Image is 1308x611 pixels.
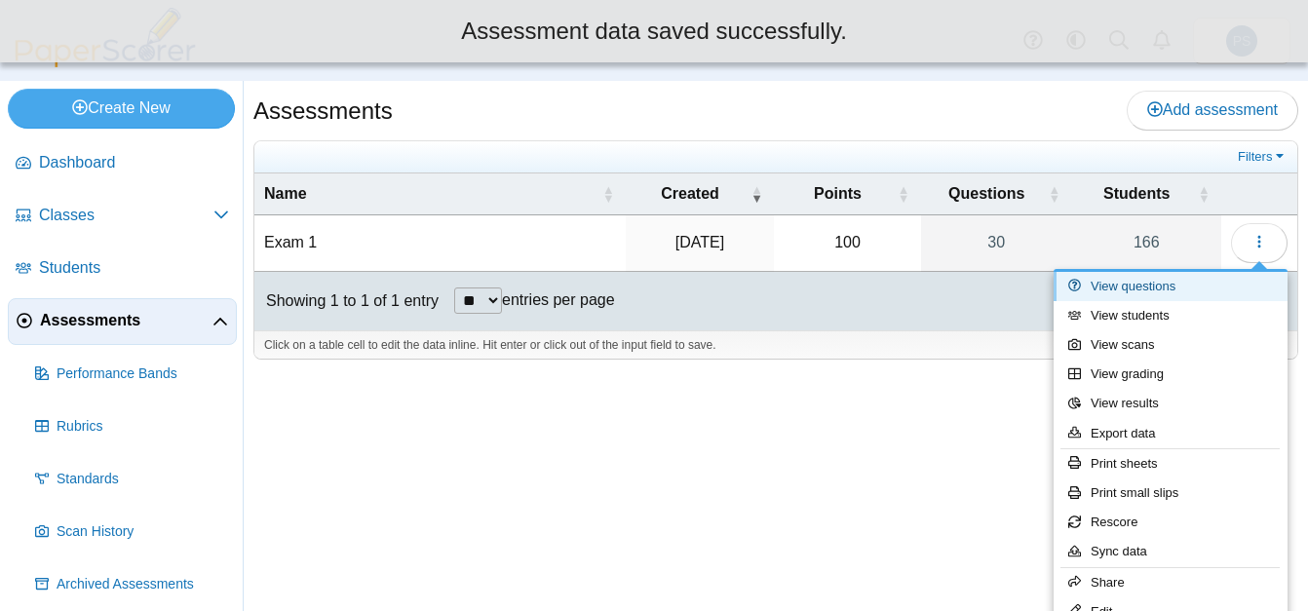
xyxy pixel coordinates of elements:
[1233,147,1292,167] a: Filters
[814,185,862,202] span: Points
[1147,101,1278,118] span: Add assessment
[661,185,719,202] span: Created
[40,310,212,331] span: Assessments
[254,215,626,271] td: Exam 1
[8,89,235,128] a: Create New
[264,185,307,202] span: Name
[27,561,237,608] a: Archived Assessments
[1054,360,1288,389] a: View grading
[254,272,439,330] div: Showing 1 to 1 of 1 entry
[1054,330,1288,360] a: View scans
[602,173,614,214] span: Name : Activate to sort
[57,417,229,437] span: Rubrics
[502,291,615,308] label: entries per page
[39,152,229,173] span: Dashboard
[8,140,237,187] a: Dashboard
[675,234,724,250] time: Sep 8, 2025 at 8:42 PM
[57,522,229,542] span: Scan History
[898,173,909,214] span: Points : Activate to sort
[27,456,237,503] a: Standards
[1198,173,1210,214] span: Students : Activate to sort
[8,298,237,345] a: Assessments
[57,575,229,594] span: Archived Assessments
[1054,272,1288,301] a: View questions
[39,257,229,279] span: Students
[57,470,229,489] span: Standards
[15,15,1293,48] div: Assessment data saved successfully.
[27,351,237,398] a: Performance Bands
[750,173,762,214] span: Created : Activate to remove sorting
[253,95,393,128] h1: Assessments
[8,193,237,240] a: Classes
[1054,419,1288,448] a: Export data
[27,403,237,450] a: Rubrics
[948,185,1024,202] span: Questions
[57,364,229,384] span: Performance Bands
[1103,185,1170,202] span: Students
[1072,215,1221,270] a: 166
[1054,449,1288,478] a: Print sheets
[1054,478,1288,508] a: Print small slips
[1054,537,1288,566] a: Sync data
[1054,568,1288,597] a: Share
[1054,508,1288,537] a: Rescore
[39,205,213,226] span: Classes
[1127,91,1298,130] a: Add assessment
[1049,173,1060,214] span: Questions : Activate to sort
[921,215,1072,270] a: 30
[8,246,237,292] a: Students
[8,54,203,70] a: PaperScorer
[1054,389,1288,418] a: View results
[254,330,1297,360] div: Click on a table cell to edit the data inline. Hit enter or click out of the input field to save.
[27,509,237,555] a: Scan History
[1054,301,1288,330] a: View students
[774,215,921,271] td: 100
